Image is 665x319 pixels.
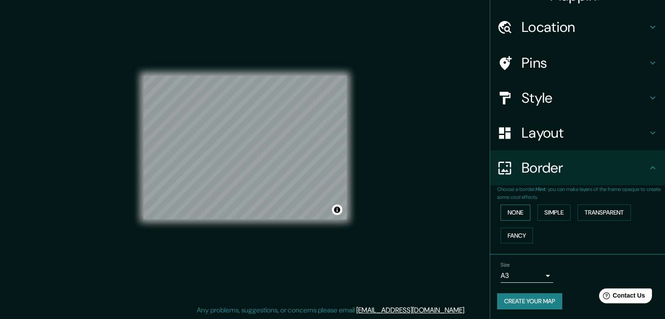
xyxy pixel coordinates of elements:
[497,185,665,201] p: Choose a border. : you can make layers of the frame opaque to create some cool effects.
[522,89,648,107] h4: Style
[587,285,655,309] iframe: Help widget launcher
[467,305,469,316] div: .
[578,205,631,221] button: Transparent
[501,205,530,221] button: None
[490,10,665,45] div: Location
[536,186,546,193] b: Hint
[490,115,665,150] div: Layout
[490,80,665,115] div: Style
[501,261,510,269] label: Size
[356,305,464,315] a: [EMAIL_ADDRESS][DOMAIN_NAME]
[522,124,648,142] h4: Layout
[143,76,347,219] canvas: Map
[537,205,571,221] button: Simple
[197,305,466,316] p: Any problems, suggestions, or concerns please email .
[490,150,665,185] div: Border
[332,205,342,215] button: Toggle attribution
[522,54,648,72] h4: Pins
[501,228,533,244] button: Fancy
[497,293,562,309] button: Create your map
[522,18,648,36] h4: Location
[522,159,648,177] h4: Border
[466,305,467,316] div: .
[490,45,665,80] div: Pins
[501,269,553,283] div: A3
